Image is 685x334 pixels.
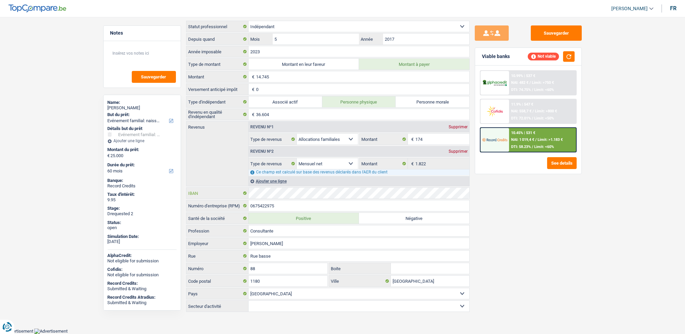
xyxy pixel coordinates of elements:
[108,234,177,239] div: Simulation Date:
[108,295,177,300] div: Record Credits Atradius:
[511,80,528,85] span: NAI: 482 €
[186,109,249,120] label: Revenu en qualité d'indépendant
[186,96,249,107] label: Type d'indépendant
[249,109,256,120] span: €
[329,276,391,286] label: Ville
[186,122,248,129] label: Revenus
[482,79,507,87] img: AlphaCredit
[186,263,249,274] label: Numéro
[186,46,249,57] label: Année imposable
[8,4,66,13] img: TopCompare Logo
[511,137,534,142] span: NAI: 1 019,4 €
[186,84,249,95] label: Versement anticipé impôt
[186,250,249,261] label: Rue
[108,206,177,211] div: Stage:
[108,211,177,217] div: Drequested 2
[108,286,177,292] div: Submitted & Waiting
[408,134,415,145] span: €
[186,188,249,199] label: IBAN
[249,71,256,82] span: €
[482,133,507,146] img: Record Credits
[447,149,469,153] div: Supprimer
[611,6,648,12] span: [PERSON_NAME]
[186,213,249,224] label: Santé de la société
[141,75,166,79] span: Sauvegarder
[108,192,177,197] div: Taux d'intérêt:
[511,74,535,78] div: 10.99% | 537 €
[383,34,469,44] input: AAAA
[249,176,469,186] div: Ajouter une ligne
[360,134,408,145] label: Montant
[532,116,533,120] span: /
[249,84,256,95] span: €
[535,109,557,113] span: Limit: >800 €
[34,329,68,334] img: Advertisement
[249,169,469,175] div: Ce champ est calculé sur base des revenus déclarés dans l'AER du client
[249,59,359,70] label: Montant en leur faveur
[108,105,177,111] div: [PERSON_NAME]
[108,112,175,117] label: But du prêt:
[396,96,469,107] label: Personne morale
[532,88,533,92] span: /
[249,149,275,153] div: Revenu nº2
[447,125,469,129] div: Supprimer
[329,263,391,274] label: Boite
[186,276,249,286] label: Code postal
[249,213,359,224] label: Positive
[528,53,559,60] div: Not viable
[322,96,396,107] label: Personne physique
[359,59,469,70] label: Montant à payer
[482,105,507,117] img: Cofidis
[533,109,534,113] span: /
[108,267,177,272] div: Cofidis:
[511,131,535,135] div: 10.45% | 531 €
[108,126,177,131] div: Détails but du prêt
[249,158,297,169] label: Type de revenus
[531,25,582,41] button: Sauvegarder
[534,145,554,149] span: Limit: <60%
[249,96,322,107] label: Associé actif
[511,88,531,92] span: DTI: 74.75%
[511,102,533,107] div: 11.9% | 547 €
[670,5,677,12] div: fr
[249,125,275,129] div: Revenu nº1
[108,281,177,286] div: Record Credits:
[108,162,175,168] label: Durée du prêt:
[108,147,175,152] label: Montant du prêt:
[186,200,249,211] label: Numéro d'entreprise (RPM)
[359,34,383,44] label: Année
[108,178,177,183] div: Banque:
[186,225,249,236] label: Profession
[186,288,249,299] label: Pays
[534,88,554,92] span: Limit: <60%
[535,137,537,142] span: /
[532,145,533,149] span: /
[108,100,177,105] div: Name:
[249,134,297,145] label: Type de revenus
[186,59,249,70] label: Type de montant
[108,138,177,143] div: Ajouter une ligne
[186,238,249,249] label: Employeur
[606,3,653,14] a: [PERSON_NAME]
[108,253,177,258] div: AlphaCredit:
[359,213,469,224] label: Négative
[186,71,249,82] label: Montant
[108,239,177,244] div: [DATE]
[529,80,531,85] span: /
[108,153,110,159] span: €
[408,158,415,169] span: €
[532,80,554,85] span: Limit: >750 €
[511,145,531,149] span: DTI: 58.23%
[108,183,177,189] div: Record Credits
[186,301,249,312] label: Secteur d'activité
[538,137,563,142] span: Limit: >1.183 €
[108,197,177,203] div: 9.95
[482,54,510,59] div: Viable banks
[108,272,177,278] div: Not eligible for submission
[186,21,249,32] label: Statut professionnel
[108,258,177,264] div: Not eligible for submission
[511,116,531,120] span: DTI: 72.01%
[511,109,531,113] span: NAI: 558,7 €
[186,34,249,44] label: Depuis quand
[110,30,174,36] h5: Notes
